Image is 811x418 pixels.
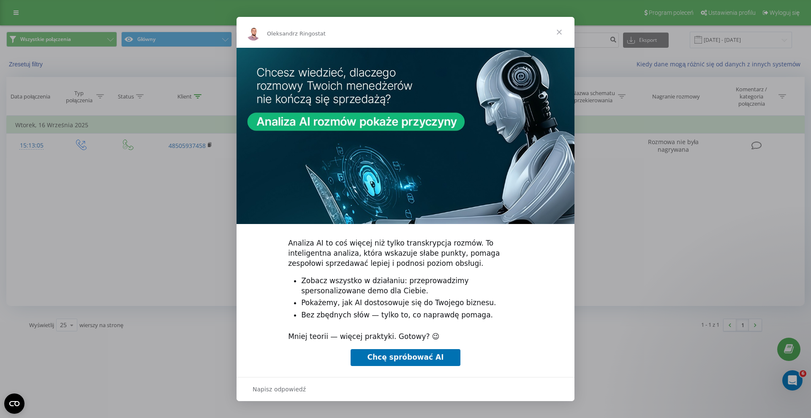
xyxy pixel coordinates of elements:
span: Napisz odpowiedź [253,384,306,395]
li: Pokażemy, jak AI dostosowuje się do Twojego biznesu. [301,298,523,308]
li: Bez zbędnych słów — tylko to, co naprawdę pomaga. [301,310,523,320]
a: Chcę spróbować AI [351,349,461,366]
div: Otwórz rozmowę i odpowiedz [237,377,574,401]
li: Zobacz wszystko w działaniu: przeprowadzimy spersonalizowane demo dla Ciebie. [301,276,523,296]
div: Mniej teorii — więcej praktyki. Gotowy? 😉 [288,332,523,342]
span: Oleksandr [267,30,295,37]
button: Open CMP widget [4,393,24,414]
span: Chcę spróbować AI [367,353,444,361]
div: Analiza AI to coś więcej niż tylko transkrypcja rozmów. To inteligentna analiza, która wskazuje s... [288,238,523,268]
img: Profile image for Oleksandr [247,27,260,41]
span: z Ringostat [295,30,326,37]
span: Zamknij [544,17,574,47]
